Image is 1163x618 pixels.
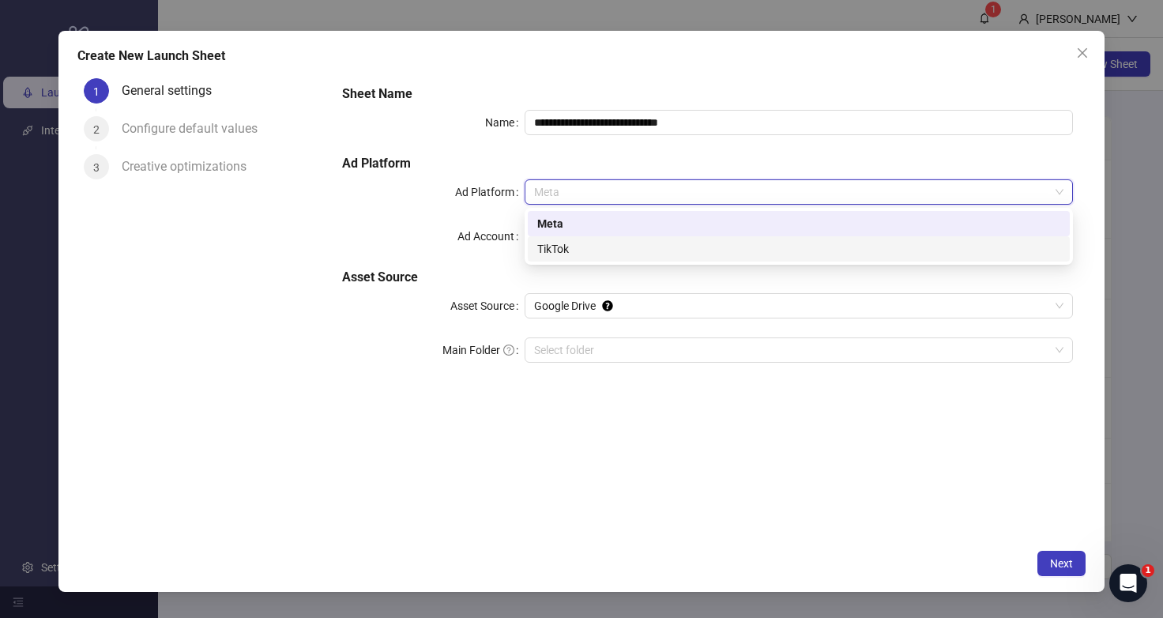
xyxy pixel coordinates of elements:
[534,294,1063,318] span: Google Drive
[600,299,615,313] div: Tooltip anchor
[450,293,525,318] label: Asset Source
[525,110,1073,135] input: Name
[528,236,1070,262] div: TikTok
[93,85,100,98] span: 1
[93,161,100,174] span: 3
[534,180,1063,204] span: Meta
[122,78,224,104] div: General settings
[342,85,1074,104] h5: Sheet Name
[457,224,525,249] label: Ad Account
[528,211,1070,236] div: Meta
[485,110,525,135] label: Name
[1076,47,1089,59] span: close
[1050,557,1073,570] span: Next
[455,179,525,205] label: Ad Platform
[537,215,1060,232] div: Meta
[1037,551,1086,576] button: Next
[342,268,1074,287] h5: Asset Source
[122,154,259,179] div: Creative optimizations
[537,240,1060,258] div: TikTok
[503,345,514,356] span: question-circle
[342,154,1074,173] h5: Ad Platform
[1070,40,1095,66] button: Close
[442,337,525,363] label: Main Folder
[122,116,270,141] div: Configure default values
[77,47,1086,66] div: Create New Launch Sheet
[1142,564,1154,577] span: 1
[93,123,100,136] span: 2
[1109,564,1147,602] iframe: Intercom live chat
